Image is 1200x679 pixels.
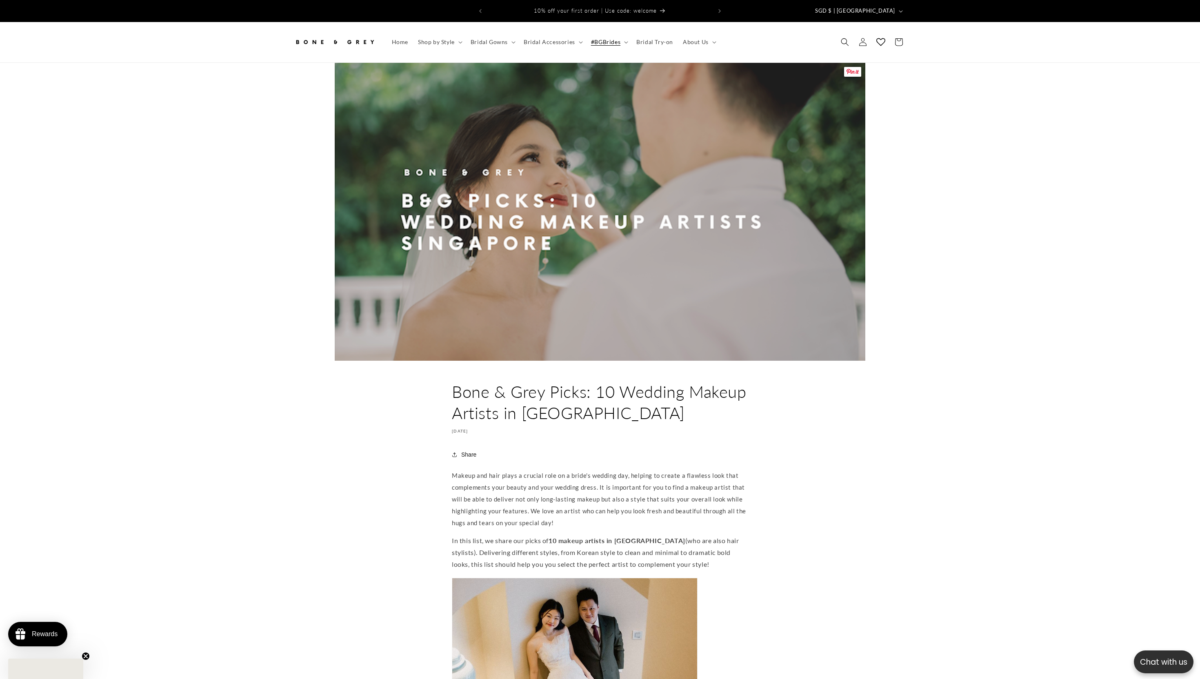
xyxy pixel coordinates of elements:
[418,38,455,46] span: Shop by Style
[471,38,508,46] span: Bridal Gowns
[32,630,58,638] div: Rewards
[683,38,709,46] span: About Us
[452,428,468,433] time: [DATE]
[452,472,746,526] span: Makeup and hair plays a crucial role on a bride's wedding day, helping to create a flawless look ...
[8,659,83,679] div: Close teaser
[549,537,685,544] strong: 10 makeup artists in [GEOGRAPHIC_DATA]
[524,38,575,46] span: Bridal Accessories
[82,652,90,660] button: Close teaser
[810,3,906,19] button: SGD $ | [GEOGRAPHIC_DATA]
[631,33,678,51] a: Bridal Try-on
[586,33,631,51] summary: #BGBrides
[519,33,586,51] summary: Bridal Accessories
[471,3,489,19] button: Previous announcement
[1134,650,1193,673] button: Open chatbox
[452,381,748,424] h1: Bone & Grey Picks: 10 Wedding Makeup Artists in [GEOGRAPHIC_DATA]
[413,33,466,51] summary: Shop by Style
[466,33,519,51] summary: Bridal Gowns
[452,537,739,568] span: In this list, we share our picks of (who are also hair stylists). Delivering different styles, fr...
[335,63,865,361] img: Bone and Grey | 10 Wedding makeup artists | Singapore
[711,3,729,19] button: Next announcement
[452,446,479,464] button: Share
[1134,656,1193,668] p: Chat with us
[294,33,376,51] img: Bone and Grey Bridal
[591,38,620,46] span: #BGBrides
[387,33,413,51] a: Home
[291,30,379,54] a: Bone and Grey Bridal
[815,7,895,15] span: SGD $ | [GEOGRAPHIC_DATA]
[836,33,854,51] summary: Search
[678,33,720,51] summary: About Us
[392,38,408,46] span: Home
[636,38,673,46] span: Bridal Try-on
[534,7,657,14] span: 10% off your first order | Use code: welcome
